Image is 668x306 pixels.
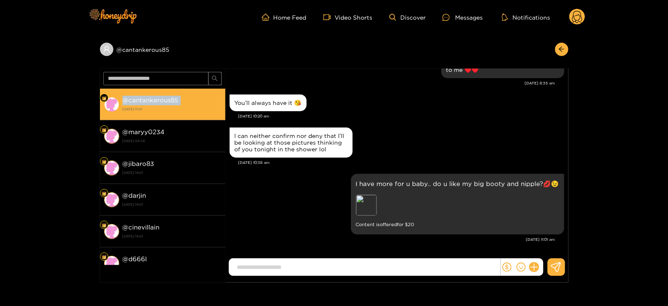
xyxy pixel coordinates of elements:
img: conversation [104,129,119,144]
strong: @ cinevillain [123,224,160,231]
span: video-camera [323,13,335,21]
img: conversation [104,97,119,112]
img: conversation [104,224,119,239]
small: Content is offered for $ 20 [356,220,559,229]
img: conversation [104,192,119,207]
span: home [262,13,274,21]
a: Video Shorts [323,13,373,21]
div: Oct. 2, 11:01 am [351,174,564,235]
div: [DATE] 10:38 am [238,160,564,166]
strong: [DATE] 11:01 [123,105,221,113]
div: [DATE] 10:20 am [238,113,564,119]
p: I have more for u baby.. do u like my big booty and nipple?💋😉 [356,179,559,189]
div: [DATE] 8:35 am [230,80,555,86]
button: Notifications [499,13,553,21]
img: Fan Level [102,159,107,164]
button: search [208,72,222,85]
button: dollar [501,261,513,273]
img: conversation [104,161,119,176]
a: Home Feed [262,13,307,21]
strong: [DATE] 19:01 [123,232,221,240]
strong: [DATE] 19:01 [123,264,221,272]
strong: [DATE] 08:34 [123,137,221,145]
img: Fan Level [102,127,107,133]
div: You’ll always have it 😘 [235,99,302,106]
div: Oct. 2, 10:20 am [230,94,307,111]
span: smile [517,263,526,272]
span: user [103,46,110,53]
img: conversation [104,256,119,271]
strong: [DATE] 19:01 [123,169,221,176]
strong: @ d666l [123,255,147,263]
div: I can neither confirm nor deny that I’ll be looking at those pictures thinking of you tonight in ... [235,133,348,153]
strong: @ jibaro83 [123,160,154,167]
strong: @ maryy0234 [123,128,165,135]
img: Fan Level [102,255,107,260]
img: Fan Level [102,191,107,196]
div: Messages [443,13,483,22]
img: Fan Level [102,223,107,228]
span: dollar [502,263,512,272]
img: Fan Level [102,96,107,101]
strong: [DATE] 19:01 [123,201,221,208]
div: @cantankerous85 [100,43,225,56]
button: arrow-left [555,43,568,56]
span: search [212,75,218,82]
strong: @ darjin [123,192,146,199]
a: Discover [389,14,426,21]
strong: @ cantankerous85 [123,97,179,104]
span: arrow-left [558,46,565,53]
div: Oct. 2, 10:38 am [230,127,353,158]
div: [DATE] 11:01 am [230,237,555,242]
